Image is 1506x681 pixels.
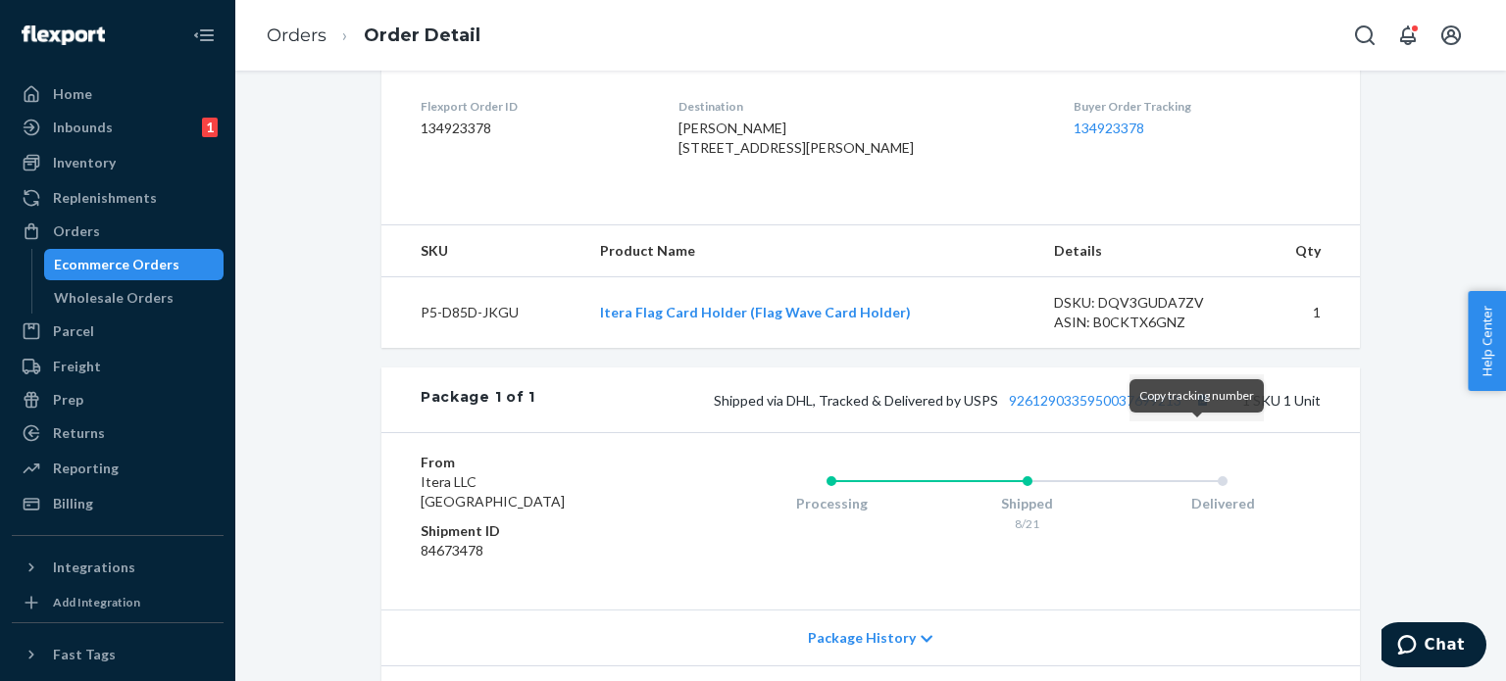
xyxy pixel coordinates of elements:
[1125,494,1321,513] div: Delivered
[421,541,655,560] dd: 84673478
[1038,225,1254,277] th: Details
[421,453,655,472] dt: From
[12,417,224,449] a: Returns
[53,84,92,104] div: Home
[251,7,496,65] ol: breadcrumbs
[1388,16,1428,55] button: Open notifications
[929,515,1126,532] div: 8/21
[202,118,218,137] div: 1
[53,558,135,577] div: Integrations
[1054,293,1238,313] div: DSKU: DQV3GUDA7ZV
[535,387,1321,413] div: 1 SKU 1 Unit
[12,591,224,614] a: Add Integration
[1074,98,1321,115] dt: Buyer Order Tracking
[53,594,140,610] div: Add Integration
[53,459,119,478] div: Reporting
[421,521,655,541] dt: Shipment ID
[1345,16,1384,55] button: Open Search Box
[1253,277,1360,349] td: 1
[421,98,647,115] dt: Flexport Order ID
[44,282,225,314] a: Wholesale Orders
[267,24,326,46] a: Orders
[12,488,224,519] a: Billing
[12,147,224,178] a: Inventory
[54,255,179,274] div: Ecommerce Orders
[364,24,480,46] a: Order Detail
[12,78,224,110] a: Home
[584,225,1038,277] th: Product Name
[53,423,105,443] div: Returns
[678,120,914,156] span: [PERSON_NAME] [STREET_ADDRESS][PERSON_NAME]
[12,453,224,484] a: Reporting
[12,351,224,382] a: Freight
[54,288,174,308] div: Wholesale Orders
[12,316,224,347] a: Parcel
[421,387,535,413] div: Package 1 of 1
[381,225,584,277] th: SKU
[53,494,93,513] div: Billing
[1253,225,1360,277] th: Qty
[12,216,224,247] a: Orders
[1074,120,1144,136] a: 134923378
[53,221,100,241] div: Orders
[12,182,224,214] a: Replenishments
[53,645,116,664] div: Fast Tags
[22,25,105,45] img: Flexport logo
[1468,291,1506,391] button: Help Center
[381,277,584,349] td: P5-D85D-JKGU
[733,494,929,513] div: Processing
[929,494,1126,513] div: Shipped
[1139,388,1254,403] span: Copy tracking number
[12,112,224,143] a: Inbounds1
[1381,622,1486,671] iframe: Opens a widget where you can chat to one of our agents
[53,118,113,137] div: Inbounds
[600,304,911,320] a: Itera Flag Card Holder (Flag Wave Card Holder)
[53,357,101,376] div: Freight
[808,628,916,648] span: Package History
[53,188,157,208] div: Replenishments
[53,153,116,172] div: Inventory
[1054,313,1238,332] div: ASIN: B0CKTX6GNZ
[184,16,224,55] button: Close Navigation
[714,392,1215,409] span: Shipped via DHL, Tracked & Delivered by USPS
[12,552,224,583] button: Integrations
[44,249,225,280] a: Ecommerce Orders
[53,321,94,341] div: Parcel
[678,98,1043,115] dt: Destination
[1009,392,1181,409] a: 9261290335950037699213
[12,384,224,415] a: Prep
[421,473,565,510] span: Itera LLC [GEOGRAPHIC_DATA]
[53,390,83,410] div: Prep
[12,639,224,670] button: Fast Tags
[1431,16,1471,55] button: Open account menu
[421,119,647,138] dd: 134923378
